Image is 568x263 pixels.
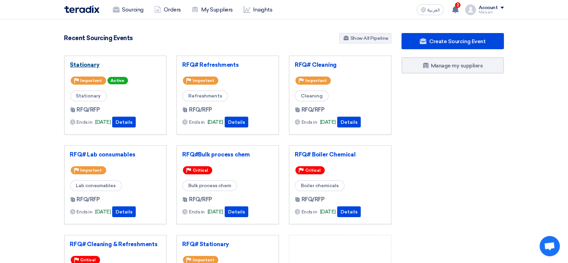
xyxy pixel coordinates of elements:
span: [DATE] [320,208,336,216]
span: Critical [81,258,96,262]
span: العربية [428,8,440,12]
button: Details [337,206,361,217]
a: My Suppliers [186,2,238,17]
span: [DATE] [320,118,336,126]
a: RFQ# Cleaning [295,61,386,68]
span: Create Sourcing Event [429,38,485,45]
span: Active [107,77,128,84]
span: RFQ/RFP [189,196,212,204]
a: Insights [238,2,278,17]
span: Ends in [189,119,205,126]
span: [DATE] [95,118,111,126]
img: Teradix logo [64,5,99,13]
a: RFQ# Boiler Chemical [295,151,386,158]
h4: Recent Sourcing Events [64,34,133,42]
span: Important [193,78,214,83]
img: profile_test.png [465,4,476,15]
div: Maryam [479,10,504,14]
span: Boiler chemicals [295,180,345,191]
div: Account [479,5,498,11]
a: Orders [149,2,186,17]
button: Details [225,117,248,127]
span: Cleaning [295,90,329,101]
a: RFQ# Cleaning & Refreshments [70,241,161,247]
span: RFQ/RFP [189,106,212,114]
span: [DATE] [208,118,223,126]
span: [DATE] [208,208,223,216]
span: Ends in [302,208,317,215]
span: Critical [193,168,208,173]
span: [DATE] [95,208,111,216]
a: RFQ# Stationary [182,241,273,247]
span: RFQ/RFP [77,196,100,204]
span: Ends in [189,208,205,215]
span: RFQ/RFP [77,106,100,114]
span: RFQ/RFP [302,196,325,204]
span: Lab consumables [70,180,122,191]
span: Important [81,78,102,83]
button: Details [337,117,361,127]
a: Show All Pipeline [339,33,391,43]
button: Details [112,117,136,127]
a: Manage my suppliers [402,57,504,74]
span: Refreshments [182,90,228,101]
span: Important [81,168,102,173]
span: 2 [455,2,461,8]
span: Important [305,78,327,83]
span: Ends in [77,119,93,126]
span: Ends in [302,119,317,126]
button: Details [112,206,136,217]
span: Critical [305,168,321,173]
a: Sourcing [107,2,149,17]
a: RFQ#Bulk process chem [182,151,273,158]
span: Bulk process chem [182,180,237,191]
a: Stationary [70,61,161,68]
span: Stationary [70,90,107,101]
span: Important [193,258,214,262]
span: Ends in [77,208,93,215]
a: Open chat [540,236,560,256]
span: RFQ/RFP [302,106,325,114]
a: RFQ# Lab consumables [70,151,161,158]
button: العربية [417,4,444,15]
a: RFQ# Refreshments [182,61,273,68]
button: Details [225,206,248,217]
